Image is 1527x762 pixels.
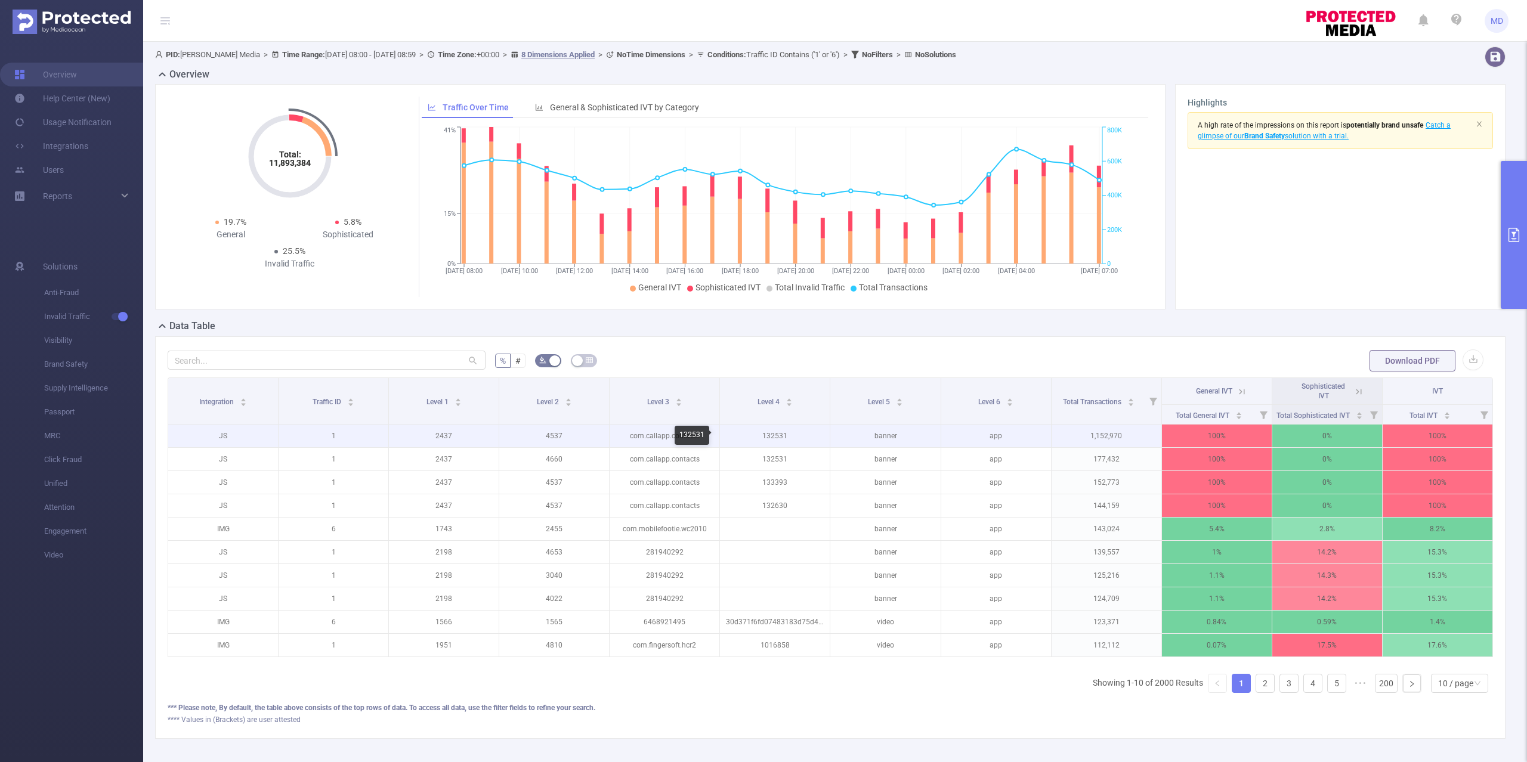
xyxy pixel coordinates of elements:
span: > [260,50,271,59]
p: com.callapp.contacts [610,448,719,470]
h2: Data Table [169,319,215,333]
b: PID: [166,50,180,59]
p: 0.07% [1162,634,1272,656]
p: JS [168,541,278,563]
span: General IVT [638,283,681,292]
p: 0.84% [1162,611,1272,633]
span: Level 4 [758,398,781,406]
i: icon: left [1214,680,1221,687]
p: 100% [1162,494,1272,517]
p: 1% [1162,541,1272,563]
i: icon: caret-down [1007,401,1013,405]
i: icon: caret-down [1356,414,1362,418]
p: 2437 [389,425,499,447]
span: Reports [43,191,72,201]
div: Sort [1006,397,1013,404]
li: Showing 1-10 of 2000 Results [1093,674,1203,693]
p: 14.3% [1272,564,1382,587]
span: Attention [44,495,143,519]
tspan: [DATE] 20:00 [777,267,814,275]
p: 124,709 [1052,587,1161,610]
tspan: [DATE] 22:00 [832,267,869,275]
b: No Filters [862,50,893,59]
p: 6468921495 [610,611,719,633]
div: Sort [1127,397,1135,404]
p: 100% [1383,494,1492,517]
span: Total Transactions [859,283,928,292]
tspan: [DATE] 12:00 [556,267,593,275]
p: IMG [168,518,278,540]
tspan: [DATE] 08:00 [446,267,483,275]
p: 1.4% [1383,611,1492,633]
i: icon: caret-up [896,397,902,400]
p: com.fingersoft.hcr2 [610,634,719,656]
p: app [941,611,1051,633]
tspan: 400K [1107,192,1122,200]
div: Sort [786,397,793,404]
span: ••• [1351,674,1370,693]
li: 4 [1303,674,1322,693]
p: video [830,611,940,633]
p: 14.2% [1272,541,1382,563]
tspan: 0% [447,260,456,268]
p: 15.3% [1383,587,1492,610]
span: Traffic ID [313,398,343,406]
span: Solutions [43,255,78,278]
i: icon: close [1476,120,1483,128]
p: app [941,518,1051,540]
i: Filter menu [1365,405,1382,424]
span: 5.8% [344,217,361,227]
p: 1 [279,541,388,563]
li: 2 [1256,674,1275,693]
b: Conditions : [707,50,746,59]
p: 17.6% [1383,634,1492,656]
i: icon: caret-up [786,397,792,400]
p: 152,773 [1052,471,1161,494]
p: app [941,494,1051,517]
div: 132531 [675,426,709,445]
i: icon: caret-down [1236,414,1242,418]
tspan: [DATE] 02:00 [942,267,979,275]
p: 4022 [499,587,609,610]
i: icon: line-chart [428,103,436,111]
div: Sort [455,397,462,404]
p: banner [830,471,940,494]
p: 100% [1162,448,1272,470]
p: 1,152,970 [1052,425,1161,447]
u: 8 Dimensions Applied [521,50,595,59]
p: 1016858 [720,634,830,656]
span: > [685,50,697,59]
i: icon: right [1408,680,1415,687]
h2: Overview [169,67,209,82]
p: banner [830,448,940,470]
a: Usage Notification [14,110,112,134]
tspan: [DATE] 00:00 [888,267,925,275]
p: 2198 [389,564,499,587]
span: Level 6 [978,398,1002,406]
p: 1566 [389,611,499,633]
span: # [515,356,521,365]
a: 5 [1328,674,1346,692]
i: icon: caret-down [565,401,571,405]
span: > [893,50,904,59]
i: icon: caret-up [240,397,246,400]
p: 125,216 [1052,564,1161,587]
p: 100% [1162,425,1272,447]
span: MD [1491,9,1503,33]
p: app [941,541,1051,563]
p: 1 [279,448,388,470]
b: potentially brand unsafe [1346,121,1423,129]
span: Level 2 [537,398,561,406]
p: 2.8% [1272,518,1382,540]
p: 1 [279,564,388,587]
div: **** Values in (Brackets) are user attested [168,714,1493,725]
p: 2437 [389,494,499,517]
span: 19.7% [224,217,246,227]
p: JS [168,425,278,447]
span: Level 3 [647,398,671,406]
tspan: 800K [1107,127,1122,135]
div: Sort [240,397,247,404]
li: 3 [1279,674,1299,693]
span: Video [44,543,143,567]
span: Integration [199,398,236,406]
